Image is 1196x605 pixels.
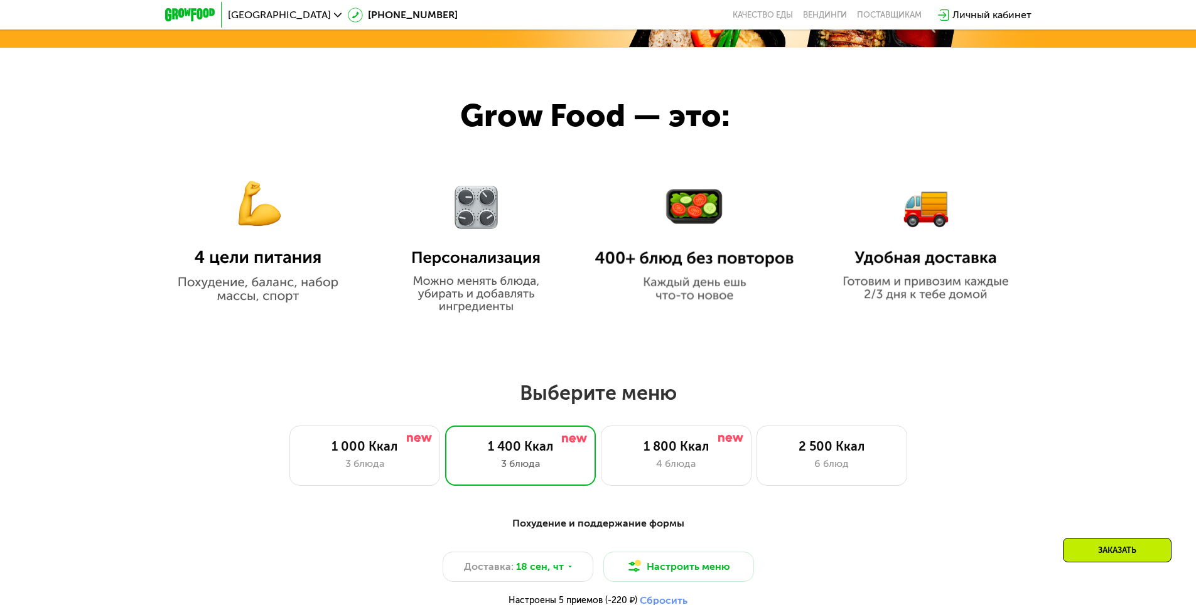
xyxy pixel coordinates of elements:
[227,516,970,532] div: Похудение и поддержание формы
[857,10,922,20] div: поставщикам
[40,380,1156,405] h2: Выберите меню
[614,439,738,454] div: 1 800 Ккал
[348,8,458,23] a: [PHONE_NUMBER]
[516,559,564,574] span: 18 сен, чт
[460,92,777,140] div: Grow Food — это:
[803,10,847,20] a: Вендинги
[303,456,427,471] div: 3 блюда
[464,559,514,574] span: Доставка:
[603,552,754,582] button: Настроить меню
[733,10,793,20] a: Качество еды
[509,596,637,605] span: Настроены 5 приемов (-220 ₽)
[458,456,583,471] div: 3 блюда
[303,439,427,454] div: 1 000 Ккал
[770,439,894,454] div: 2 500 Ккал
[1063,538,1172,562] div: Заказать
[614,456,738,471] div: 4 блюда
[952,8,1032,23] div: Личный кабинет
[228,10,331,20] span: [GEOGRAPHIC_DATA]
[770,456,894,471] div: 6 блюд
[458,439,583,454] div: 1 400 Ккал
